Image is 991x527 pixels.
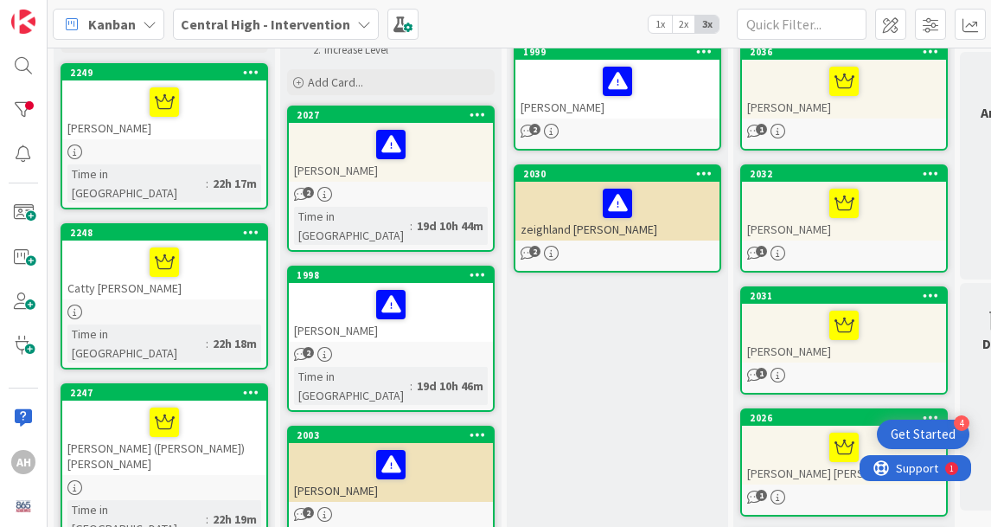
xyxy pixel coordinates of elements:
div: 22h 17m [208,174,261,193]
span: 2 [303,347,314,358]
div: Time in [GEOGRAPHIC_DATA] [294,207,410,245]
div: 2248 [62,225,266,241]
li: Increase Level [308,43,492,57]
div: 2003 [297,429,493,441]
span: Kanban [88,14,136,35]
span: 2 [303,187,314,198]
div: [PERSON_NAME] [742,304,946,363]
span: 3x [695,16,719,33]
div: 22h 18m [208,334,261,353]
div: 2248 [70,227,266,239]
div: 2030zeighland [PERSON_NAME] [515,166,719,241]
div: 2027 [297,109,493,121]
div: 1 [90,7,94,21]
div: 2036 [750,46,946,58]
b: Central High - Intervention [181,16,350,33]
img: Visit kanbanzone.com [11,10,35,34]
div: 2026 [750,412,946,424]
div: 2031[PERSON_NAME] [742,288,946,363]
div: 2036[PERSON_NAME] [742,44,946,119]
span: 1 [756,124,767,135]
div: 2249 [70,67,266,79]
div: Open Get Started checklist, remaining modules: 4 [877,420,969,449]
span: 1 [756,246,767,257]
div: 2032 [742,166,946,182]
span: 1 [756,490,767,501]
div: [PERSON_NAME] [515,60,719,119]
span: 2x [672,16,695,33]
div: 2026[PERSON_NAME] [PERSON_NAME] [742,410,946,485]
div: [PERSON_NAME] [289,443,493,502]
img: avatar [11,494,35,518]
span: 2 [529,124,540,135]
div: 2003[PERSON_NAME] [289,427,493,502]
div: 2032[PERSON_NAME] [742,166,946,241]
div: 1999[PERSON_NAME] [515,44,719,119]
div: 2003 [289,427,493,443]
div: 19d 10h 44m [412,216,488,235]
div: 2031 [750,290,946,302]
div: 19d 10h 46m [412,376,488,395]
div: Time in [GEOGRAPHIC_DATA] [294,367,410,405]
div: 2247[PERSON_NAME] ([PERSON_NAME]) [PERSON_NAME] [62,385,266,475]
div: 4 [954,415,969,431]
span: 2 [303,507,314,518]
div: 1998[PERSON_NAME] [289,267,493,342]
div: [PERSON_NAME] [742,60,946,119]
div: 1999 [523,46,719,58]
div: 2247 [70,387,266,399]
div: 1998 [289,267,493,283]
span: 2 [529,246,540,257]
span: : [206,174,208,193]
span: : [410,376,412,395]
div: 2248Catty [PERSON_NAME] [62,225,266,299]
div: 2026 [742,410,946,426]
div: Catty [PERSON_NAME] [62,241,266,299]
span: Add Card... [308,74,363,90]
span: : [410,216,412,235]
div: 1998 [297,269,493,281]
div: 1999 [515,44,719,60]
span: 1 [756,368,767,379]
span: 1x [649,16,672,33]
div: [PERSON_NAME] [62,80,266,139]
div: 2032 [750,168,946,180]
div: 2247 [62,385,266,401]
div: Time in [GEOGRAPHIC_DATA] [67,164,206,202]
div: AH [11,450,35,474]
div: [PERSON_NAME] [PERSON_NAME] [742,426,946,485]
div: [PERSON_NAME] ([PERSON_NAME]) [PERSON_NAME] [62,401,266,475]
div: 2030 [515,166,719,182]
div: 2249 [62,65,266,80]
div: [PERSON_NAME] [742,182,946,241]
div: Get Started [891,426,956,443]
input: Quick Filter... [737,9,866,40]
div: Time in [GEOGRAPHIC_DATA] [67,325,206,363]
div: 2030 [523,168,719,180]
div: 2249[PERSON_NAME] [62,65,266,139]
span: Support [36,3,79,23]
div: 2031 [742,288,946,304]
div: 2027 [289,107,493,123]
div: [PERSON_NAME] [289,123,493,182]
div: [PERSON_NAME] [289,283,493,342]
div: zeighland [PERSON_NAME] [515,182,719,241]
div: 2036 [742,44,946,60]
div: 2027[PERSON_NAME] [289,107,493,182]
span: : [206,334,208,353]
